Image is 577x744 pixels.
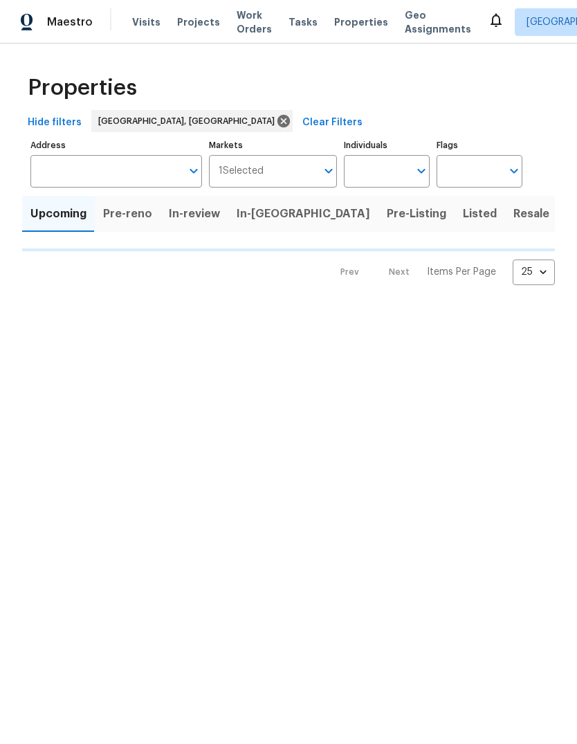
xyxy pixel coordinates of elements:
[437,141,522,149] label: Flags
[412,161,431,181] button: Open
[297,110,368,136] button: Clear Filters
[334,15,388,29] span: Properties
[132,15,161,29] span: Visits
[387,204,446,224] span: Pre-Listing
[30,204,86,224] span: Upcoming
[427,265,496,279] p: Items Per Page
[288,17,318,27] span: Tasks
[91,110,293,132] div: [GEOGRAPHIC_DATA], [GEOGRAPHIC_DATA]
[219,165,264,177] span: 1 Selected
[98,114,280,128] span: [GEOGRAPHIC_DATA], [GEOGRAPHIC_DATA]
[463,204,497,224] span: Listed
[513,254,555,290] div: 25
[169,204,220,224] span: In-review
[405,8,471,36] span: Geo Assignments
[209,141,338,149] label: Markets
[319,161,338,181] button: Open
[513,204,549,224] span: Resale
[28,114,82,131] span: Hide filters
[184,161,203,181] button: Open
[504,161,524,181] button: Open
[22,110,87,136] button: Hide filters
[344,141,430,149] label: Individuals
[327,260,555,285] nav: Pagination Navigation
[47,15,93,29] span: Maestro
[302,114,363,131] span: Clear Filters
[103,204,152,224] span: Pre-reno
[177,15,220,29] span: Projects
[30,141,202,149] label: Address
[237,8,272,36] span: Work Orders
[28,81,137,95] span: Properties
[237,204,370,224] span: In-[GEOGRAPHIC_DATA]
